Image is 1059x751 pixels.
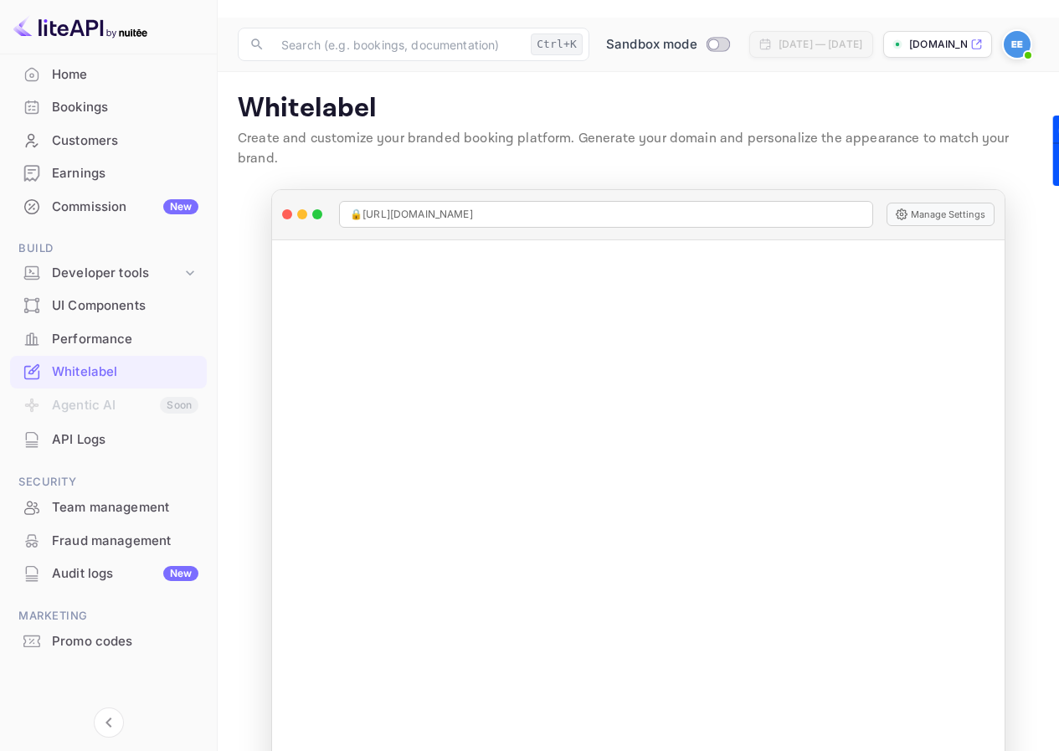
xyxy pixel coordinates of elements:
div: UI Components [52,296,198,316]
div: Home [10,59,207,91]
div: Whitelabel [10,356,207,388]
div: Ctrl+K [531,33,583,55]
p: Whitelabel [238,92,1039,126]
a: Team management [10,491,207,522]
button: Manage Settings [887,203,995,226]
div: Fraud management [10,525,207,558]
div: Customers [10,125,207,157]
div: Audit logsNew [10,558,207,590]
div: Whitelabel [52,363,198,382]
div: Commission [52,198,198,217]
div: Performance [10,323,207,356]
a: Bookings [10,91,207,122]
img: LiteAPI logo [13,13,147,40]
span: Sandbox mode [606,35,697,54]
div: New [163,199,198,214]
img: Em Em [1004,31,1031,58]
span: Build [10,239,207,258]
a: Audit logsNew [10,558,207,589]
a: UI Components [10,290,207,321]
a: Performance [10,323,207,354]
div: Switch to Production mode [599,35,736,54]
div: Earnings [52,164,198,183]
div: Audit logs [52,564,198,584]
span: 🔒 [URL][DOMAIN_NAME] [350,207,473,222]
div: Team management [52,498,198,517]
div: API Logs [52,430,198,450]
div: API Logs [10,424,207,456]
a: Whitelabel [10,356,207,387]
div: CommissionNew [10,191,207,224]
div: New [163,566,198,581]
a: Earnings [10,157,207,188]
div: Home [52,65,198,85]
div: Developer tools [52,264,182,283]
a: CommissionNew [10,191,207,222]
div: UI Components [10,290,207,322]
button: Collapse navigation [94,707,124,738]
p: Create and customize your branded booking platform. Generate your domain and personalize the appe... [238,129,1039,169]
a: Fraud management [10,525,207,556]
a: Home [10,59,207,90]
div: Bookings [52,98,198,117]
div: Team management [10,491,207,524]
div: [DATE] — [DATE] [779,37,862,52]
span: Marketing [10,607,207,625]
a: Promo codes [10,625,207,656]
div: Performance [52,330,198,349]
div: Fraud management [52,532,198,551]
a: API Logs [10,424,207,455]
div: Earnings [10,157,207,190]
div: Customers [52,131,198,151]
span: Security [10,473,207,491]
input: Search (e.g. bookings, documentation) [271,28,524,61]
div: Promo codes [10,625,207,658]
div: Developer tools [10,259,207,288]
a: Customers [10,125,207,156]
div: Promo codes [52,632,198,651]
p: [DOMAIN_NAME] [909,37,967,52]
div: Bookings [10,91,207,124]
